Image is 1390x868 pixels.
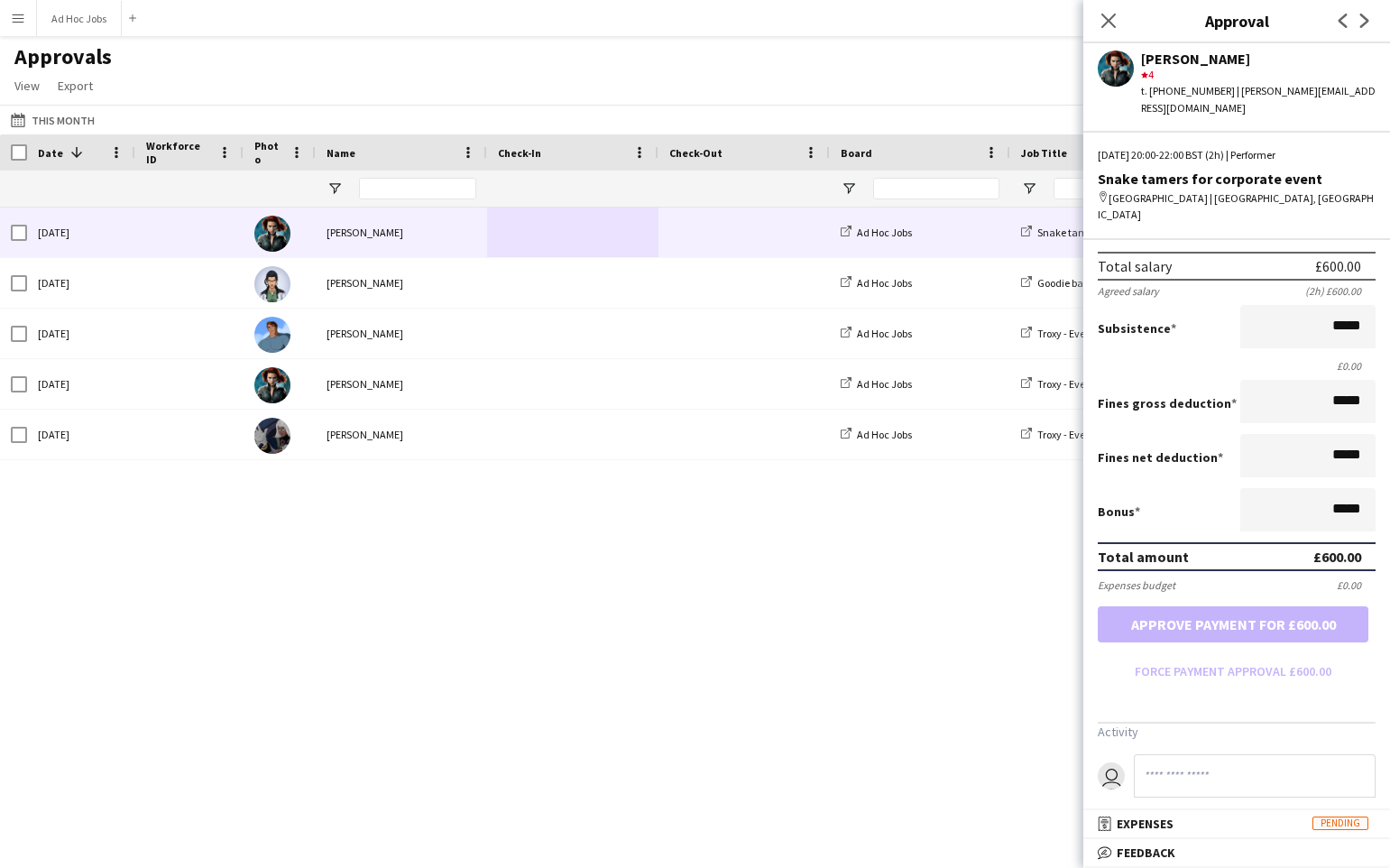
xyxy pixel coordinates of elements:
[669,146,723,160] span: Check-Out
[1021,377,1124,391] a: Troxy - Event set up
[1117,845,1175,861] span: Feedback
[1021,180,1037,197] button: Open Filter Menu
[1337,578,1376,592] div: £0.00
[316,359,487,409] div: [PERSON_NAME]
[51,74,100,97] a: Export
[1098,548,1189,566] div: Total amount
[254,418,290,454] img: Ororo Monroe
[1037,276,1127,290] span: Goodie bag packers
[254,367,290,403] img: Amanda Briggs
[27,258,135,308] div: [DATE]
[7,109,98,131] button: This Month
[1037,428,1124,441] span: Troxy - Event set up
[316,309,487,358] div: [PERSON_NAME]
[1021,327,1124,340] a: Troxy - Event set up
[1098,503,1140,520] label: Bonus
[841,146,872,160] span: Board
[14,78,40,94] span: View
[841,180,857,197] button: Open Filter Menu
[841,226,912,239] a: Ad Hoc Jobs
[1083,839,1390,866] mat-expansion-panel-header: Feedback
[841,377,912,391] a: Ad Hoc Jobs
[1098,395,1237,411] label: Fines gross deduction
[27,410,135,459] div: [DATE]
[1098,190,1376,223] div: [GEOGRAPHIC_DATA] | [GEOGRAPHIC_DATA], [GEOGRAPHIC_DATA]
[1141,67,1376,83] div: 4
[1083,810,1390,837] mat-expansion-panel-header: ExpensesPending
[498,146,541,160] span: Check-In
[841,276,912,290] a: Ad Hoc Jobs
[359,178,476,199] input: Name Filter Input
[327,180,343,197] button: Open Filter Menu
[316,410,487,459] div: [PERSON_NAME]
[1315,257,1361,275] div: £600.00
[146,139,211,166] span: Workforce ID
[254,216,290,252] img: Amanda Briggs
[1098,449,1223,466] label: Fines net deduction
[1037,226,1189,239] span: Snake tamers for corporate event
[1021,428,1124,441] a: Troxy - Event set up
[27,208,135,257] div: [DATE]
[873,178,999,199] input: Board Filter Input
[1098,578,1175,592] div: Expenses budget
[1117,816,1174,832] span: Expenses
[1083,9,1390,32] h3: Approval
[327,146,355,160] span: Name
[1313,548,1361,566] div: £600.00
[7,74,47,97] a: View
[857,276,912,290] span: Ad Hoc Jobs
[857,377,912,391] span: Ad Hoc Jobs
[1021,146,1067,160] span: Job Title
[841,327,912,340] a: Ad Hoc Jobs
[1305,284,1376,298] div: (2h) £600.00
[27,309,135,358] div: [DATE]
[841,428,912,441] a: Ad Hoc Jobs
[857,327,912,340] span: Ad Hoc Jobs
[1037,377,1124,391] span: Troxy - Event set up
[27,359,135,409] div: [DATE]
[254,266,290,302] img: Diana Prince
[1037,327,1124,340] span: Troxy - Event set up
[316,208,487,257] div: [PERSON_NAME]
[1141,83,1376,115] div: t. [PHONE_NUMBER] | [PERSON_NAME][EMAIL_ADDRESS][DOMAIN_NAME]
[1054,178,1180,199] input: Job Title Filter Input
[1098,171,1376,187] div: Snake tamers for corporate event
[1312,817,1368,830] span: Pending
[316,258,487,308] div: [PERSON_NAME]
[857,428,912,441] span: Ad Hoc Jobs
[254,139,283,166] span: Photo
[58,78,93,94] span: Export
[1141,51,1376,67] div: [PERSON_NAME]
[1098,359,1376,373] div: £0.00
[38,146,63,160] span: Date
[1098,724,1376,740] h3: Activity
[1098,320,1176,337] label: Subsistence
[254,317,290,353] img: Benjamin Grimm
[1098,257,1172,275] div: Total salary
[857,226,912,239] span: Ad Hoc Jobs
[1098,147,1376,163] div: [DATE] 20:00-22:00 BST (2h) | Performer
[37,1,122,36] button: Ad Hoc Jobs
[1021,226,1189,239] a: Snake tamers for corporate event
[1098,284,1159,298] div: Agreed salary
[1021,276,1127,290] a: Goodie bag packers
